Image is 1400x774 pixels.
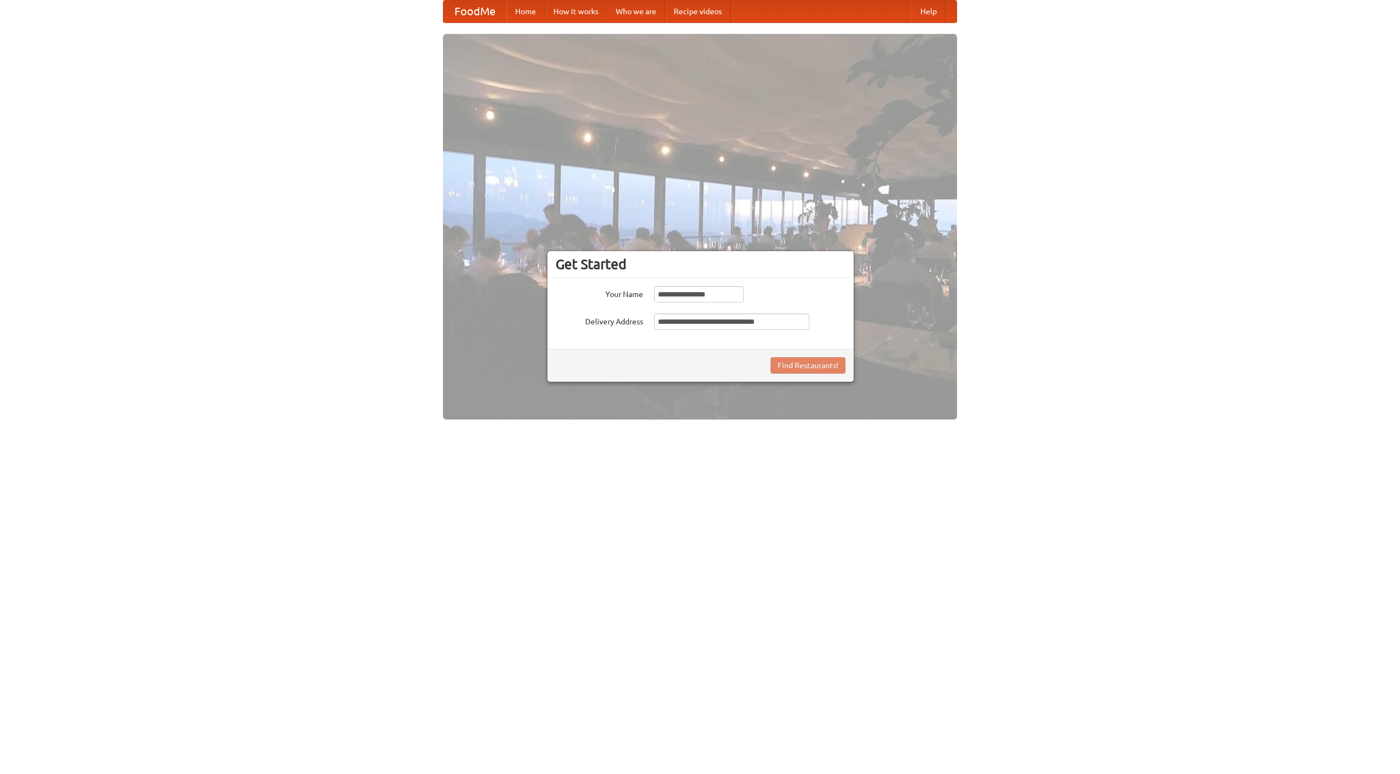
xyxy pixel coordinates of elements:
h3: Get Started [556,256,845,272]
a: FoodMe [444,1,506,22]
button: Find Restaurants! [771,357,845,374]
a: Home [506,1,545,22]
a: How it works [545,1,607,22]
label: Delivery Address [556,313,643,327]
a: Help [912,1,946,22]
a: Recipe videos [665,1,731,22]
a: Who we are [607,1,665,22]
label: Your Name [556,286,643,300]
